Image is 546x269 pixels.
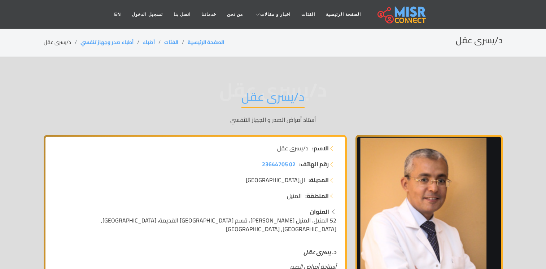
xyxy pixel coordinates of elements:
[196,8,222,21] a: خدماتنا
[126,8,168,21] a: تسجيل الدخول
[377,5,426,23] img: main.misr_connect
[143,38,155,47] a: أطباء
[44,39,80,46] li: د/يسرى عقل
[277,144,309,153] span: د/يسرى عقل
[44,115,503,124] p: أستاذ أمراض الصدر و الجهاز التنفسي
[320,8,366,21] a: الصفحة الرئيسية
[248,8,296,21] a: اخبار و مقالات
[241,90,305,108] h1: د/يسرى عقل
[309,176,329,184] strong: المدينة:
[101,215,336,234] span: 52 المنيل، المنيل [PERSON_NAME]، قسم [GEOGRAPHIC_DATA] القديمة، [GEOGRAPHIC_DATA], [GEOGRAPHIC_DA...
[262,159,296,169] span: 02 23644705
[303,247,336,257] strong: د. يسرى عقل
[246,176,305,184] span: ال[GEOGRAPHIC_DATA]
[287,191,302,200] span: المنيل
[168,8,196,21] a: اتصل بنا
[260,11,291,18] span: اخبار و مقالات
[305,191,329,200] strong: المنطقة:
[310,206,329,217] strong: العنوان
[312,144,329,153] strong: الاسم:
[299,160,329,168] strong: رقم الهاتف:
[109,8,127,21] a: EN
[296,8,320,21] a: الفئات
[188,38,224,47] a: الصفحة الرئيسية
[164,38,178,47] a: الفئات
[456,35,503,46] h2: د/يسرى عقل
[80,38,134,47] a: أطباء صدر وجهاز تنفسي
[222,8,248,21] a: من نحن
[262,160,296,168] a: 02 23644705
